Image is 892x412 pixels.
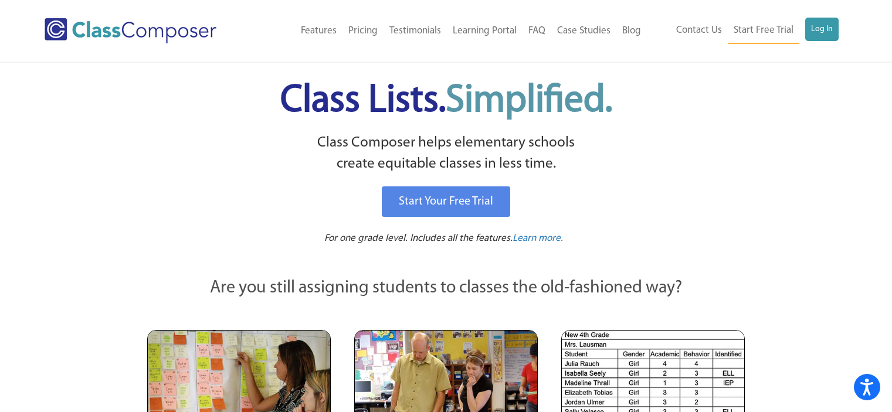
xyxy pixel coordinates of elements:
a: Contact Us [670,18,728,43]
a: Case Studies [551,18,616,44]
span: Start Your Free Trial [399,196,493,207]
nav: Header Menu [647,18,839,44]
a: FAQ [523,18,551,44]
nav: Header Menu [254,18,646,44]
span: For one grade level. Includes all the features. [324,233,513,243]
a: Learn more. [513,231,563,246]
span: Class Lists. [280,82,612,120]
a: Learning Portal [447,18,523,44]
span: Simplified. [446,82,612,120]
img: Class Composer [45,18,216,43]
p: Class Composer helps elementary schools create equitable classes in less time. [145,132,747,175]
a: Pricing [342,18,384,44]
a: Features [295,18,342,44]
a: Start Free Trial [728,18,799,44]
a: Testimonials [384,18,447,44]
p: Are you still assigning students to classes the old-fashioned way? [147,275,745,301]
a: Log In [805,18,839,41]
a: Start Your Free Trial [382,186,510,217]
span: Learn more. [513,233,563,243]
a: Blog [616,18,647,44]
